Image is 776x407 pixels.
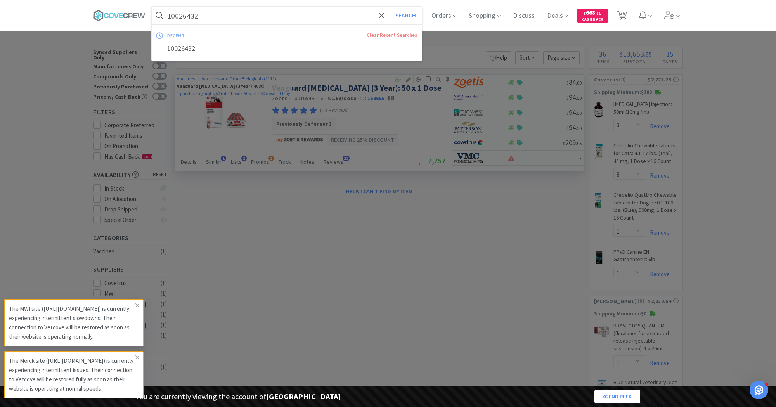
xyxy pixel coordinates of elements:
[152,7,422,24] input: Search by item, sku, manufacturer, ingredient, size...
[577,5,608,26] a: $668.11Cash Back
[9,304,135,341] p: The MWI site ([URL][DOMAIN_NAME]) is currently experiencing intermittent slowdowns. Their connect...
[750,381,768,399] iframe: Intercom live chat
[367,32,417,38] a: Clear Recent Searches
[582,17,603,23] span: Cash Back
[595,11,601,16] span: . 11
[510,12,538,19] a: Discuss
[584,9,601,16] span: 668
[614,13,630,20] a: 36
[594,390,640,403] a: End Peek
[136,390,341,403] p: You are currently viewing the account of
[584,11,586,16] span: $
[9,356,135,393] p: The Merck site ([URL][DOMAIN_NAME]) is currently experiencing intermittent issues. Their connecti...
[167,29,275,42] div: recent
[390,7,422,24] button: Search
[152,42,422,56] div: 10026432
[266,391,341,401] strong: [GEOGRAPHIC_DATA]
